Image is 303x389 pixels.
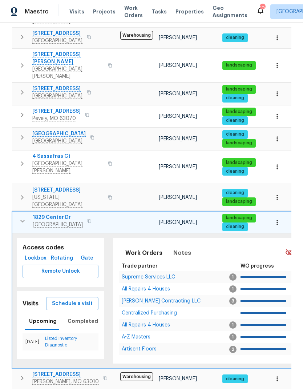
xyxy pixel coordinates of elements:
span: Visits [69,8,84,15]
span: cleaning [223,168,247,175]
span: Remote Unlock [28,267,93,276]
span: [PERSON_NAME] [159,220,197,225]
span: A-Z Masters [122,334,150,340]
span: Rotating [52,254,72,263]
button: Gate [75,252,98,265]
span: Centralized Purchasing [122,310,177,316]
span: landscaping [223,215,255,221]
a: [PERSON_NAME] Contracting LLC [122,299,201,303]
a: Listed Inventory Diagnostic [45,336,77,347]
span: Gate [78,254,96,263]
span: [PERSON_NAME] [159,35,197,40]
span: landscaping [223,109,255,115]
span: Warehousing [120,372,153,381]
span: landscaping [223,198,255,205]
span: [PERSON_NAME] Contracting LLC [122,298,201,304]
span: [PERSON_NAME] [159,91,197,96]
span: Notes [173,248,191,258]
span: 3 [229,297,237,305]
button: Lockbox [23,252,49,265]
td: [DATE] [23,333,42,350]
span: 1 [229,273,237,281]
span: cleaning [223,35,247,41]
span: Lockbox [25,254,46,263]
a: All Repairs 4 Houses [122,287,170,291]
span: [PERSON_NAME] [159,195,197,200]
span: All Repairs 4 Houses [122,322,170,328]
span: cleaning [223,224,247,230]
span: [PERSON_NAME] [159,164,197,169]
span: 1 [229,285,237,293]
button: Remote Unlock [23,265,98,278]
span: cleaning [223,131,247,137]
span: Maestro [25,8,49,15]
span: Work Orders [124,4,143,19]
span: Upcoming [29,317,57,326]
span: cleaning [223,95,247,101]
span: Completed [68,317,98,326]
a: A-Z Masters [122,335,150,339]
h5: Visits [23,300,39,308]
span: 2 [229,346,237,353]
span: landscaping [223,140,255,146]
span: WO progress [241,264,274,269]
span: Properties [175,8,204,15]
span: Warehousing [120,31,153,40]
span: Projects [93,8,116,15]
span: [PERSON_NAME] [159,376,197,381]
span: cleaning [223,190,247,196]
span: 1 [229,333,237,341]
span: Schedule a visit [52,299,93,308]
span: cleaning [223,376,247,382]
a: Centralized Purchasing [122,311,177,315]
span: All Repairs 4 Houses [122,286,170,292]
span: landscaping [223,62,255,68]
span: Supreme Services LLC [122,274,175,280]
span: [PERSON_NAME] [159,63,197,68]
button: Schedule a visit [46,297,98,310]
span: Geo Assignments [213,4,247,19]
span: landscaping [223,86,255,92]
span: 1 [229,321,237,329]
span: landscaping [223,160,255,166]
a: Artisent Floors [122,347,157,351]
span: [PERSON_NAME] [159,136,197,141]
a: Supreme Services LLC [122,275,175,279]
span: Tasks [151,9,167,14]
span: [PERSON_NAME] [159,114,197,119]
span: Work Orders [125,248,162,258]
h5: Access codes [23,244,98,252]
span: Artisent Floors [122,346,157,352]
a: All Repairs 4 Houses [122,323,170,327]
span: cleaning [223,117,247,124]
div: 10 [260,4,265,12]
span: Trade partner [122,264,158,269]
button: Rotating [49,252,75,265]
